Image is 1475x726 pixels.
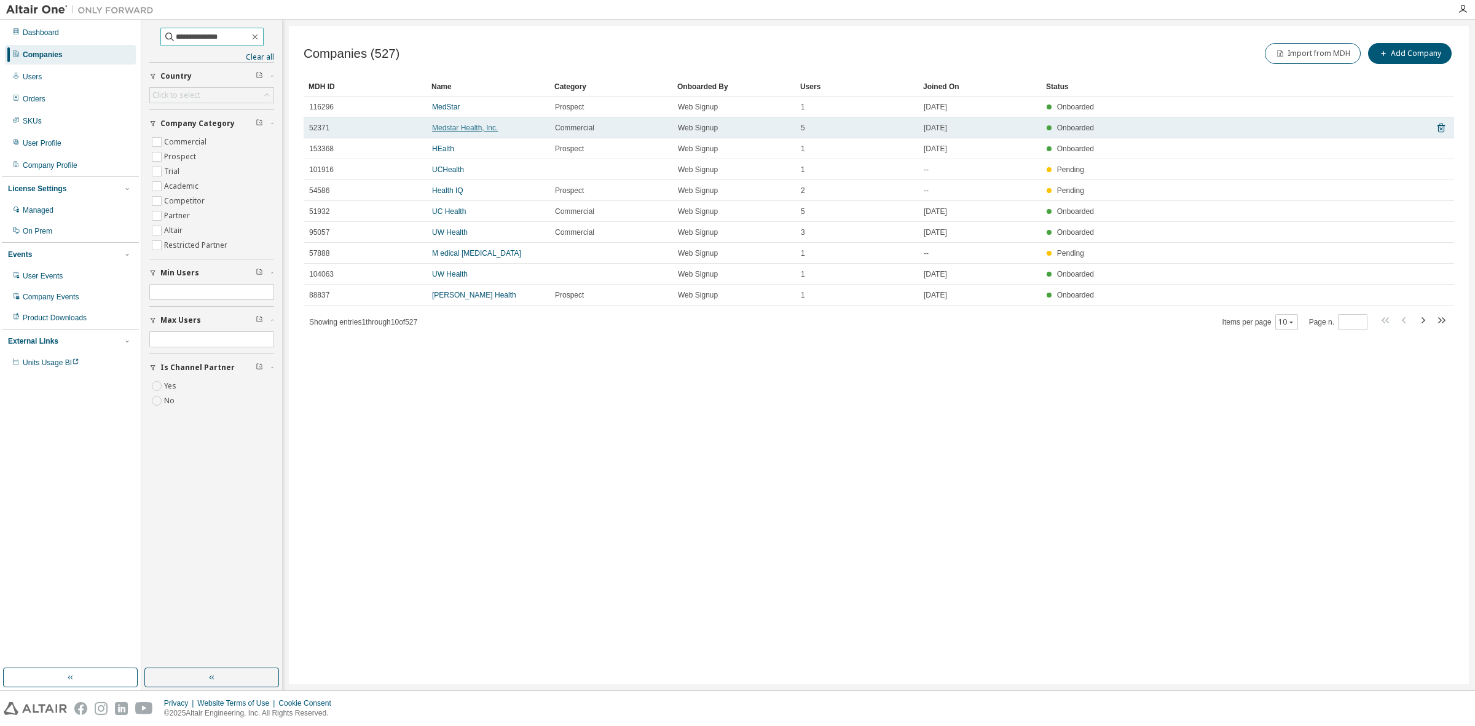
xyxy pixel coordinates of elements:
[8,336,58,346] div: External Links
[924,165,929,175] span: --
[678,269,718,279] span: Web Signup
[1265,43,1361,64] button: Import from MDH
[309,290,329,300] span: 88837
[164,208,192,223] label: Partner
[6,4,160,16] img: Altair One
[23,292,79,302] div: Company Events
[149,63,274,90] button: Country
[23,50,63,60] div: Companies
[164,194,207,208] label: Competitor
[1057,207,1094,216] span: Onboarded
[801,102,805,112] span: 1
[801,144,805,154] span: 1
[309,123,329,133] span: 52371
[432,291,516,299] a: [PERSON_NAME] Health
[197,698,278,708] div: Website Terms of Use
[432,103,460,111] a: MedStar
[309,102,334,112] span: 116296
[23,72,42,82] div: Users
[309,186,329,195] span: 54586
[555,186,584,195] span: Prospect
[309,269,334,279] span: 104063
[160,71,192,81] span: Country
[1057,228,1094,237] span: Onboarded
[309,207,329,216] span: 51932
[801,248,805,258] span: 1
[304,47,399,61] span: Companies (527)
[309,248,329,258] span: 57888
[149,307,274,334] button: Max Users
[678,102,718,112] span: Web Signup
[924,186,929,195] span: --
[554,77,667,97] div: Category
[164,698,197,708] div: Privacy
[278,698,338,708] div: Cookie Consent
[1057,124,1094,132] span: Onboarded
[23,271,63,281] div: User Events
[23,160,77,170] div: Company Profile
[431,77,545,97] div: Name
[555,123,594,133] span: Commercial
[309,227,329,237] span: 95057
[8,250,32,259] div: Events
[149,52,274,62] a: Clear all
[924,290,947,300] span: [DATE]
[149,354,274,381] button: Is Channel Partner
[678,207,718,216] span: Web Signup
[1057,270,1094,278] span: Onboarded
[678,165,718,175] span: Web Signup
[23,138,61,148] div: User Profile
[432,249,521,258] a: M edical [MEDICAL_DATA]
[74,702,87,715] img: facebook.svg
[309,165,334,175] span: 101916
[256,71,263,81] span: Clear filter
[160,268,199,278] span: Min Users
[432,144,454,153] a: HEalth
[164,149,199,164] label: Prospect
[309,318,417,326] span: Showing entries 1 through 10 of 527
[678,144,718,154] span: Web Signup
[801,269,805,279] span: 1
[924,207,947,216] span: [DATE]
[555,102,584,112] span: Prospect
[923,77,1036,97] div: Joined On
[678,186,718,195] span: Web Signup
[256,363,263,373] span: Clear filter
[800,77,913,97] div: Users
[149,110,274,137] button: Company Category
[432,186,463,195] a: Health IQ
[4,702,67,715] img: altair_logo.svg
[801,186,805,195] span: 2
[164,708,339,719] p: © 2025 Altair Engineering, Inc. All Rights Reserved.
[924,144,947,154] span: [DATE]
[555,227,594,237] span: Commercial
[555,144,584,154] span: Prospect
[924,102,947,112] span: [DATE]
[256,315,263,325] span: Clear filter
[160,315,201,325] span: Max Users
[160,119,235,128] span: Company Category
[256,119,263,128] span: Clear filter
[801,227,805,237] span: 3
[555,207,594,216] span: Commercial
[256,268,263,278] span: Clear filter
[23,28,59,37] div: Dashboard
[432,228,468,237] a: UW Health
[1057,186,1084,195] span: Pending
[801,207,805,216] span: 5
[555,290,584,300] span: Prospect
[1057,249,1084,258] span: Pending
[924,227,947,237] span: [DATE]
[801,123,805,133] span: 5
[8,184,66,194] div: License Settings
[160,363,235,373] span: Is Channel Partner
[677,77,790,97] div: Onboarded By
[801,165,805,175] span: 1
[1057,165,1084,174] span: Pending
[164,179,201,194] label: Academic
[135,702,153,715] img: youtube.svg
[924,123,947,133] span: [DATE]
[23,205,53,215] div: Managed
[1222,314,1298,330] span: Items per page
[678,123,718,133] span: Web Signup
